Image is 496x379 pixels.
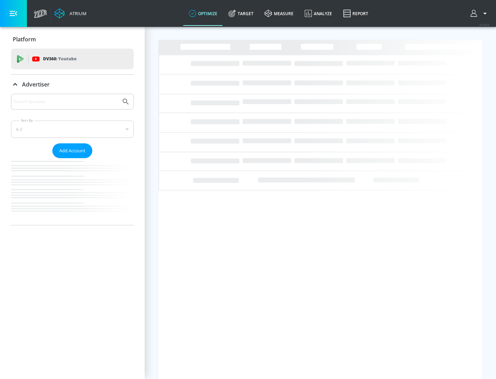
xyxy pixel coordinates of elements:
[11,75,134,94] div: Advertiser
[13,35,36,43] p: Platform
[11,121,134,138] div: A-Z
[479,23,489,27] span: v 4.24.0
[14,97,118,106] input: Search by name
[338,1,374,26] a: Report
[43,55,76,63] p: DV360:
[183,1,223,26] a: optimize
[259,1,299,26] a: measure
[58,55,76,62] p: Youtube
[11,49,134,69] div: DV360: Youtube
[11,94,134,225] div: Advertiser
[299,1,338,26] a: Analyze
[223,1,259,26] a: Target
[20,118,34,123] label: Sort By
[54,8,86,19] a: Atrium
[52,143,92,158] button: Add Account
[11,30,134,49] div: Platform
[67,10,86,17] div: Atrium
[11,158,134,225] nav: list of Advertiser
[59,147,85,155] span: Add Account
[22,81,50,88] p: Advertiser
